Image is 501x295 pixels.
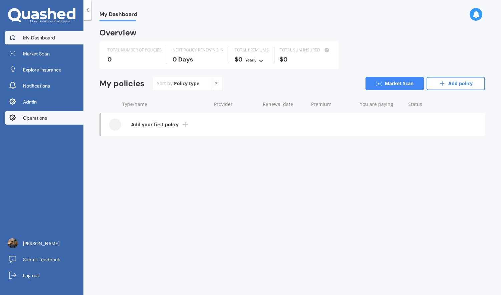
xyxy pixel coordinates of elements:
a: [PERSON_NAME] [5,237,83,250]
b: Add your first policy [131,121,179,128]
a: Add policy [427,77,485,90]
div: TOTAL SUM INSURED [280,47,331,53]
a: Market Scan [5,47,83,60]
a: Submit feedback [5,253,83,266]
div: Status [408,101,452,108]
a: My Dashboard [5,31,83,44]
a: Operations [5,111,83,125]
a: Notifications [5,79,83,93]
span: Market Scan [23,50,50,57]
div: TOTAL PREMIUMS [235,47,269,53]
span: Log out [23,272,39,279]
div: Renewal date [263,101,306,108]
span: Operations [23,115,47,121]
span: My Dashboard [99,11,137,20]
div: Overview [99,29,137,36]
span: Notifications [23,83,50,89]
a: Explore insurance [5,63,83,77]
a: Admin [5,95,83,109]
img: ACg8ocJLa-csUtcL-80ItbA20QSwDJeqfJvWfn8fgM9RBEIPTcSLDHdf=s96-c [8,238,18,248]
span: Explore insurance [23,66,61,73]
div: Provider [214,101,257,108]
span: Admin [23,99,37,105]
a: Log out [5,269,83,282]
div: Sort by: [157,80,199,87]
div: $0 [235,56,269,63]
div: My policies [99,79,145,89]
span: [PERSON_NAME] [23,240,59,247]
div: You are paying [360,101,403,108]
div: Policy type [174,80,199,87]
div: 0 Days [173,56,224,63]
div: 0 [107,56,162,63]
span: Submit feedback [23,256,60,263]
a: Add your first policy [101,113,485,136]
div: Premium [311,101,354,108]
span: My Dashboard [23,34,55,41]
div: NEXT POLICY RENEWING IN [173,47,224,53]
div: Type/name [122,101,209,108]
a: Market Scan [365,77,424,90]
div: TOTAL NUMBER OF POLICIES [107,47,162,53]
div: $0 [280,56,331,63]
div: Yearly [245,57,257,63]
